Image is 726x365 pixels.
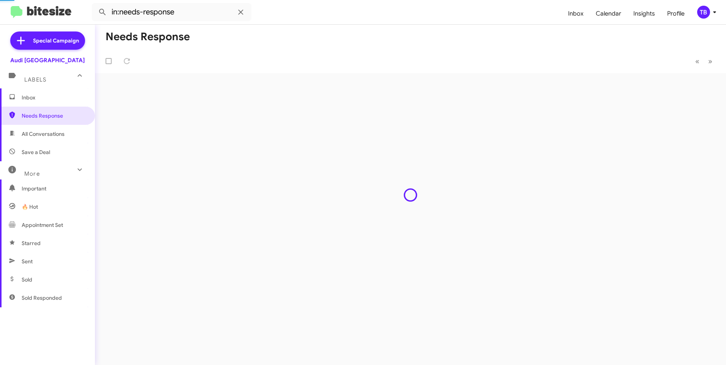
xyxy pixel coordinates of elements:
[22,185,86,192] span: Important
[33,37,79,44] span: Special Campaign
[24,170,40,177] span: More
[22,239,41,247] span: Starred
[691,53,717,69] nav: Page navigation example
[22,258,33,265] span: Sent
[704,53,717,69] button: Next
[22,130,65,138] span: All Conversations
[10,57,85,64] div: Audi [GEOGRAPHIC_DATA]
[22,203,38,211] span: 🔥 Hot
[24,76,46,83] span: Labels
[691,53,704,69] button: Previous
[695,57,699,66] span: «
[22,148,50,156] span: Save a Deal
[22,276,32,283] span: Sold
[22,294,62,302] span: Sold Responded
[661,3,691,25] a: Profile
[92,3,251,21] input: Search
[106,31,190,43] h1: Needs Response
[22,221,63,229] span: Appointment Set
[590,3,627,25] a: Calendar
[708,57,712,66] span: »
[22,112,86,120] span: Needs Response
[10,31,85,50] a: Special Campaign
[691,6,718,19] button: TB
[22,94,86,101] span: Inbox
[697,6,710,19] div: TB
[627,3,661,25] a: Insights
[562,3,590,25] a: Inbox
